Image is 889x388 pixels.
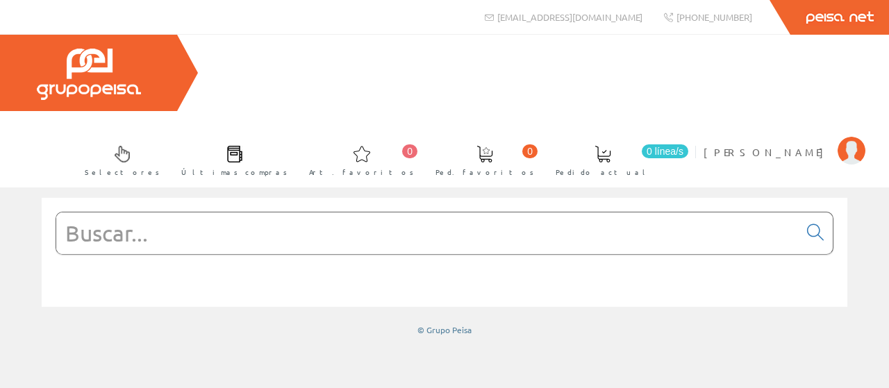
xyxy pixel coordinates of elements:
[642,144,688,158] span: 0 línea/s
[704,145,831,159] span: [PERSON_NAME]
[497,11,642,23] span: [EMAIL_ADDRESS][DOMAIN_NAME]
[85,165,160,179] span: Selectores
[309,165,414,179] span: Art. favoritos
[676,11,752,23] span: [PHONE_NUMBER]
[522,144,538,158] span: 0
[42,324,847,336] div: © Grupo Peisa
[704,134,865,147] a: [PERSON_NAME]
[71,134,167,185] a: Selectores
[167,134,294,185] a: Últimas compras
[37,49,141,100] img: Grupo Peisa
[435,165,534,179] span: Ped. favoritos
[181,165,288,179] span: Últimas compras
[556,165,650,179] span: Pedido actual
[56,212,799,254] input: Buscar...
[402,144,417,158] span: 0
